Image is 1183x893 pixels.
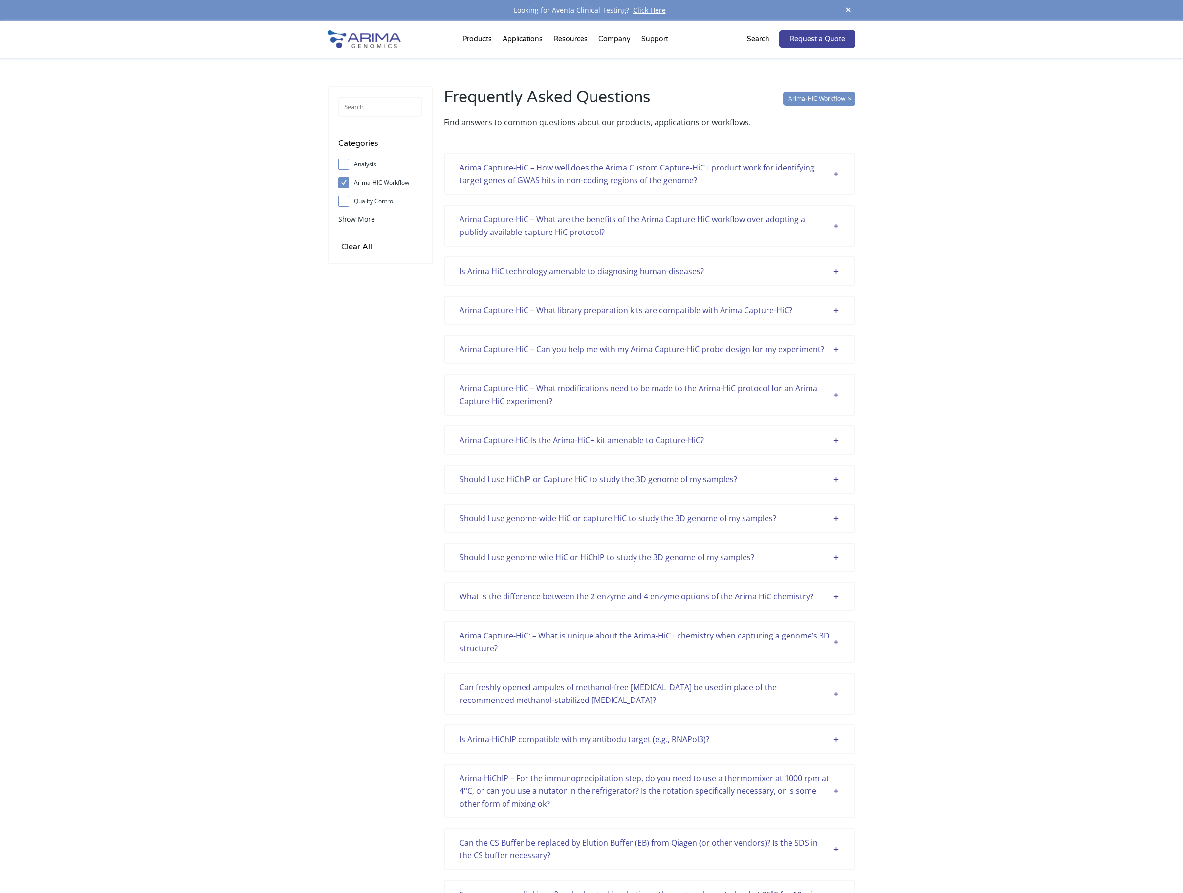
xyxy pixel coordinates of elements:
span: Show More [338,214,375,224]
div: Can freshly opened ampules of methanol-free [MEDICAL_DATA] be used in place of the recommended me... [460,681,840,706]
p: Search [747,33,769,45]
input: Clear All [338,240,375,254]
div: Should I use HiChIP or Capture HiC to study the 3D genome of my samples? [460,473,840,486]
div: Can the CS Buffer be replaced by Elution Buffer (EB) from Qiagen (or other vendors)? Is the SDS i... [460,836,840,862]
h2: Frequently Asked Questions [444,86,855,116]
label: Quality Control [338,194,422,209]
a: Click Here [629,5,670,15]
div: Should I use genome-wide HiC or capture HiC to study the 3D genome of my samples? [460,512,840,525]
div: Arima Capture-HiC – How well does the Arima Custom Capture-HiC+ product work for identifying targ... [460,161,840,187]
div: Looking for Aventa Clinical Testing? [328,4,855,17]
div: Arima Capture-HiC – What modifications need to be made to the Arima-HiC protocol for an Arima Cap... [460,382,840,407]
div: What is the difference between the 2 enzyme and 4 enzyme options of the Arima HiC chemistry? [460,590,840,603]
div: Arima Capture-HiC-Is the Arima-HiC+ kit amenable to Capture-HiC? [460,434,840,446]
input: Search [338,97,422,117]
div: Should I use genome wife HiC or HiChIP to study the 3D genome of my samples? [460,551,840,564]
p: Find answers to common questions about our products, applications or workflows. [444,116,855,128]
h4: Categories [338,137,422,157]
div: Arima-HiChIP – For the immunoprecipitation step, do you need to use a thermomixer at 1000 rpm at ... [460,772,840,810]
div: Is Arima HiC technology amenable to diagnosing human-diseases? [460,265,840,277]
div: Arima Capture-HiC – What library preparation kits are compatible with Arima Capture-HiC? [460,304,840,317]
div: Arima Capture-HiC – Can you help me with my Arima Capture-HiC probe design for my experiment? [460,343,840,356]
div: Arima Capture-HiC: – What is unique about the Arima-HiC+ chemistry when capturing a genome’s 3D s... [460,629,840,655]
div: Is Arima-HiChIP compatible with my antibodu target (e.g., RNAPol3)? [460,733,840,745]
input: Arima-HIC Workflow [783,92,855,106]
a: Request a Quote [779,30,855,48]
div: Arima Capture-HiC – What are the benefits of the Arima Capture HiC workflow over adopting a publi... [460,213,840,238]
label: Arima-HIC Workflow [338,175,422,190]
label: Analysis [338,157,422,171]
img: Arima-Genomics-logo [328,30,401,48]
